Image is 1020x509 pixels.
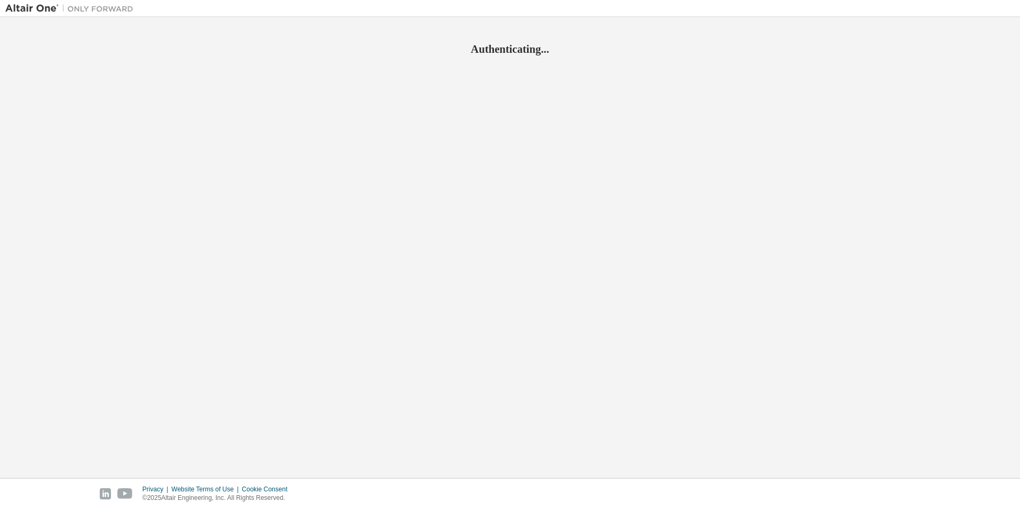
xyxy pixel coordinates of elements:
div: Privacy [142,485,171,494]
div: Website Terms of Use [171,485,242,494]
p: © 2025 Altair Engineering, Inc. All Rights Reserved. [142,494,294,503]
img: linkedin.svg [100,488,111,499]
img: Altair One [5,3,139,14]
img: youtube.svg [117,488,133,499]
h2: Authenticating... [5,42,1015,56]
div: Cookie Consent [242,485,293,494]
